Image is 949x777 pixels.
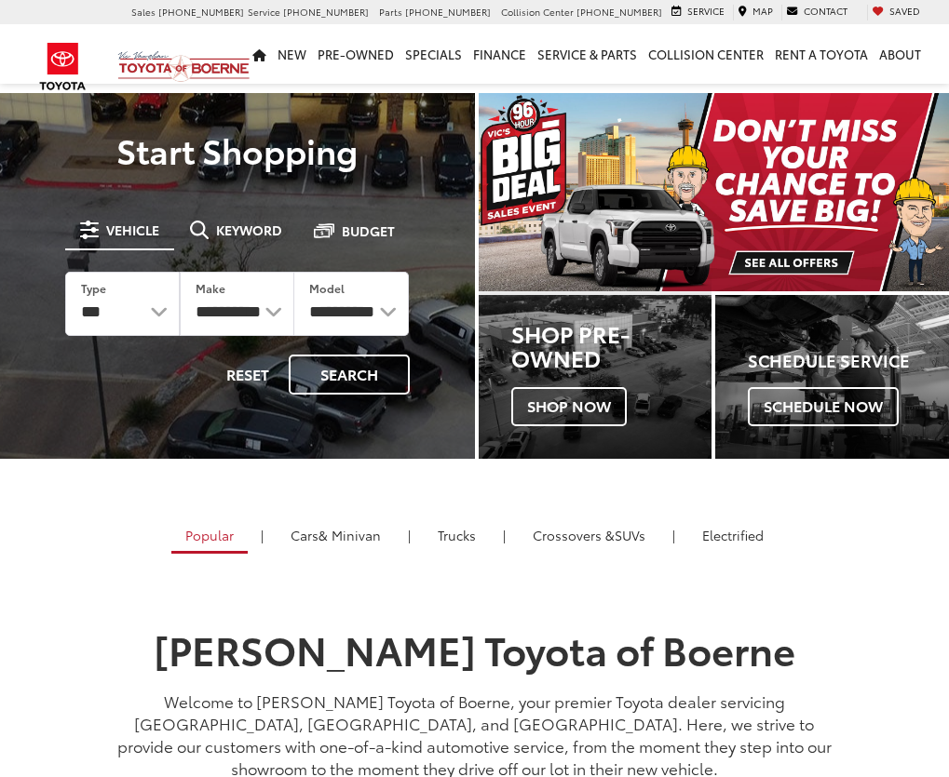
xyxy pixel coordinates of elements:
a: Map [733,5,778,20]
span: [PHONE_NUMBER] [158,5,244,19]
a: SUVs [519,519,659,551]
span: Vehicle [106,223,159,236]
a: Contact [781,5,852,20]
li: | [256,526,268,544]
a: Schedule Service Schedule Now [715,295,949,459]
label: Make [196,280,225,296]
a: Popular [171,519,248,554]
div: Toyota [715,295,949,459]
span: Parts [379,5,402,19]
a: Pre-Owned [312,24,400,84]
span: [PHONE_NUMBER] [576,5,662,19]
span: Budget [342,224,395,237]
li: | [498,526,510,544]
button: Reset [210,355,285,395]
a: Trucks [424,519,490,551]
span: Schedule Now [748,387,899,426]
img: Toyota [28,36,98,97]
span: Map [752,4,773,18]
p: Start Shopping [39,131,436,168]
h3: Shop Pre-Owned [511,321,712,370]
span: Service [248,5,280,19]
h1: [PERSON_NAME] Toyota of Boerne [112,627,836,670]
a: Finance [468,24,532,84]
a: Cars [277,519,395,551]
span: & Minivan [319,526,381,544]
button: Search [289,355,410,395]
a: Electrified [688,519,778,551]
a: New [272,24,312,84]
span: Shop Now [511,387,627,426]
h4: Schedule Service [748,352,949,370]
a: Service & Parts: Opens in a new tab [532,24,643,84]
a: Home [247,24,272,84]
li: | [403,526,415,544]
a: Specials [400,24,468,84]
a: Service [667,5,729,20]
span: Service [687,4,725,18]
a: Rent a Toyota [769,24,874,84]
span: Crossovers & [533,526,615,544]
span: [PHONE_NUMBER] [405,5,491,19]
label: Model [309,280,345,296]
label: Type [81,280,106,296]
span: Sales [131,5,156,19]
span: Saved [889,4,920,18]
a: My Saved Vehicles [867,5,925,20]
li: | [668,526,680,544]
a: Collision Center [643,24,769,84]
span: [PHONE_NUMBER] [283,5,369,19]
a: About [874,24,927,84]
img: Vic Vaughan Toyota of Boerne [117,50,251,83]
span: Collision Center [501,5,574,19]
a: Shop Pre-Owned Shop Now [479,295,712,459]
span: Contact [804,4,847,18]
span: Keyword [216,223,282,236]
